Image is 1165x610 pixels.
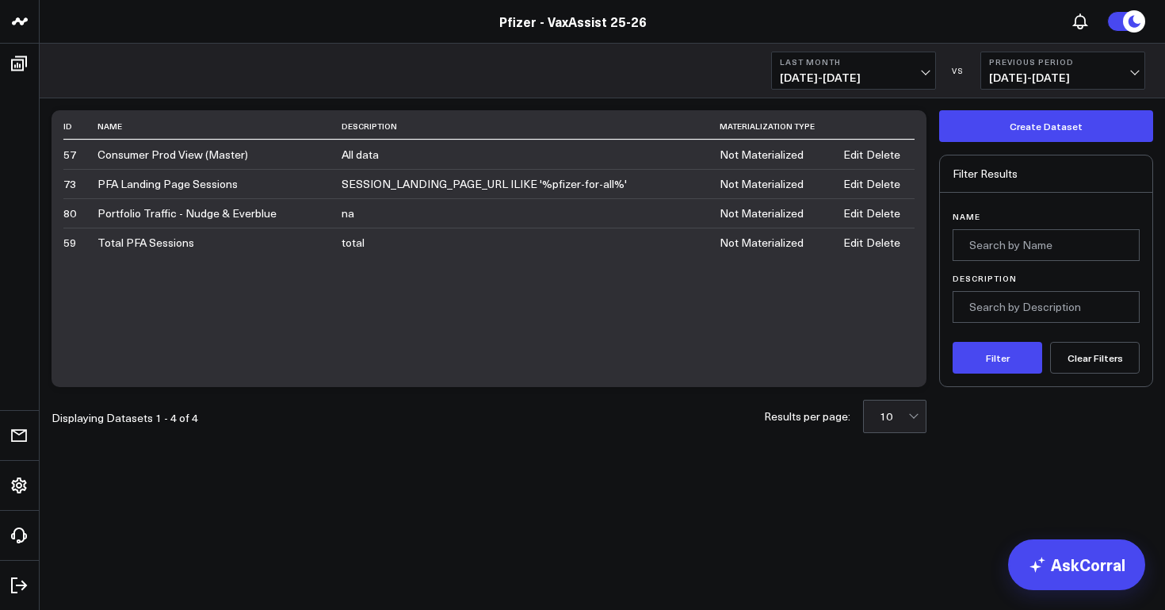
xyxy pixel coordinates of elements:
label: Name [953,212,1140,221]
div: Filter Results [940,155,1152,193]
td: All data [342,140,720,169]
td: 80 [63,198,97,228]
a: Delete [866,207,900,220]
span: [DATE] - [DATE] [780,71,927,84]
button: Clear Filters [1050,342,1140,374]
a: AskCorral [1008,539,1145,590]
a: Edit [843,236,863,249]
th: ID [63,113,97,140]
div: Results per page: [764,411,850,422]
td: PFA Landing Page Sessions [97,169,342,198]
td: Not Materialized [720,169,843,198]
td: Total PFA Sessions [97,228,342,257]
td: total [342,228,720,257]
td: Not Materialized [720,228,843,257]
a: Delete [866,178,900,190]
td: Not Materialized [720,140,843,169]
td: Consumer Prod View (Master) [97,140,342,169]
div: 10 [880,410,913,423]
th: Description [342,113,720,140]
td: 73 [63,169,97,198]
div: VS [944,66,972,75]
a: Delete [866,236,900,249]
td: na [342,198,720,228]
span: [DATE] - [DATE] [989,71,1136,84]
input: Search by Name [953,229,1140,261]
button: Previous Period[DATE]-[DATE] [980,52,1145,90]
b: Previous Period [989,57,1136,67]
button: Filter [953,342,1042,374]
td: 59 [63,228,97,257]
th: Materialization Type [720,113,843,140]
a: Delete [866,148,900,161]
th: Name [97,113,342,140]
div: Displaying Datasets 1 - 4 of 4 [52,412,198,424]
td: SESSION_LANDING_PAGE_URL ILIKE '%pfizer-for-all%' [342,169,720,198]
a: Edit [843,178,863,190]
td: 57 [63,140,97,169]
td: Portfolio Traffic - Nudge & Everblue [97,198,342,228]
button: Last Month[DATE]-[DATE] [771,52,936,90]
a: Edit [843,207,863,220]
a: Pfizer - VaxAssist 25-26 [499,13,647,30]
b: Last Month [780,57,927,67]
a: Edit [843,148,863,161]
label: Description [953,274,1140,283]
button: Create Dataset [939,110,1153,142]
td: Not Materialized [720,198,843,228]
input: Search by Description [953,291,1140,323]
